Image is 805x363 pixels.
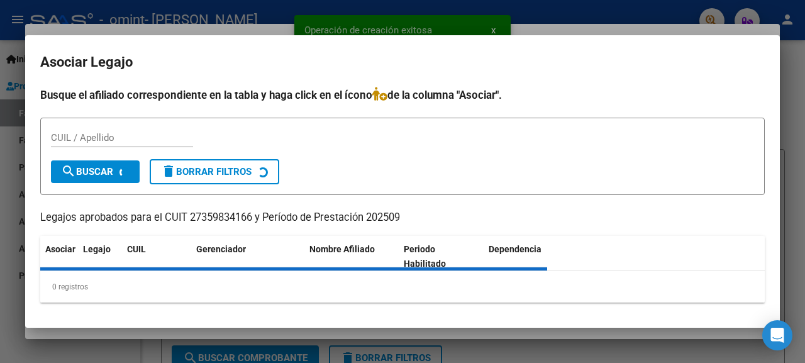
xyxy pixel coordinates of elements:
[484,236,578,277] datatable-header-cell: Dependencia
[150,159,279,184] button: Borrar Filtros
[40,271,765,303] div: 0 registros
[161,166,252,177] span: Borrar Filtros
[404,244,446,269] span: Periodo Habilitado
[191,236,304,277] datatable-header-cell: Gerenciador
[78,236,122,277] datatable-header-cell: Legajo
[83,244,111,254] span: Legajo
[762,320,792,350] div: Open Intercom Messenger
[127,244,146,254] span: CUIL
[40,50,765,74] h2: Asociar Legajo
[61,164,76,179] mat-icon: search
[304,236,399,277] datatable-header-cell: Nombre Afiliado
[40,87,765,103] h4: Busque el afiliado correspondiente en la tabla y haga click en el ícono de la columna "Asociar".
[40,210,765,226] p: Legajos aprobados para el CUIT 27359834166 y Período de Prestación 202509
[45,244,75,254] span: Asociar
[122,236,191,277] datatable-header-cell: CUIL
[309,244,375,254] span: Nombre Afiliado
[161,164,176,179] mat-icon: delete
[51,160,140,183] button: Buscar
[489,244,541,254] span: Dependencia
[399,236,484,277] datatable-header-cell: Periodo Habilitado
[196,244,246,254] span: Gerenciador
[40,236,78,277] datatable-header-cell: Asociar
[61,166,113,177] span: Buscar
